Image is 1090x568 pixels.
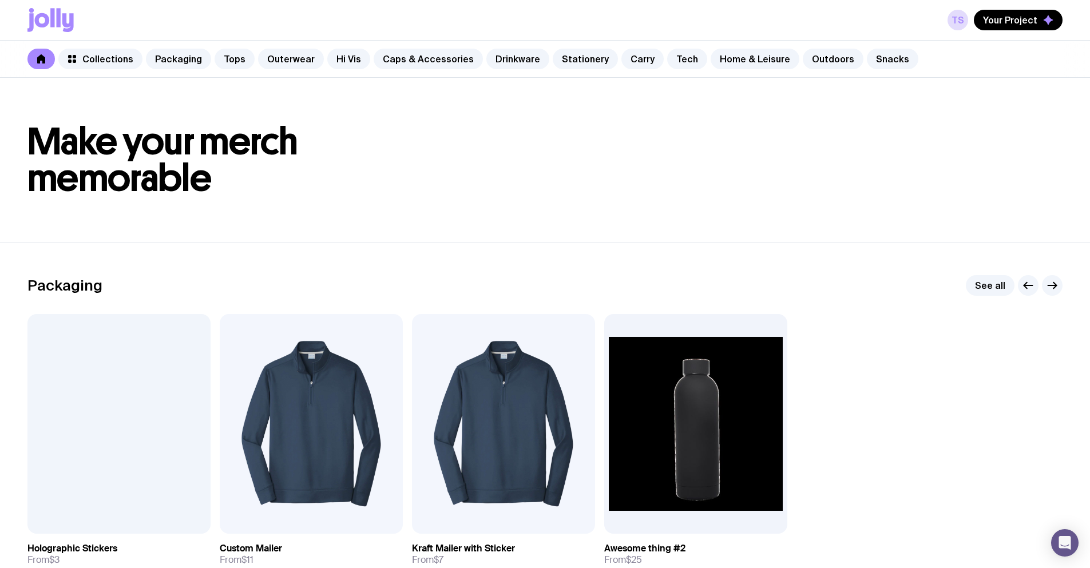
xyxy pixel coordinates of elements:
[58,49,142,69] a: Collections
[220,554,253,566] span: From
[27,554,60,566] span: From
[983,14,1037,26] span: Your Project
[604,543,685,554] h3: Awesome thing #2
[553,49,618,69] a: Stationery
[412,554,443,566] span: From
[258,49,324,69] a: Outerwear
[974,10,1063,30] button: Your Project
[948,10,968,30] a: TS
[27,119,298,201] span: Make your merch memorable
[667,49,707,69] a: Tech
[146,49,211,69] a: Packaging
[412,543,515,554] h3: Kraft Mailer with Sticker
[604,554,642,566] span: From
[803,49,863,69] a: Outdoors
[374,49,483,69] a: Caps & Accessories
[621,49,664,69] a: Carry
[27,277,102,294] h2: Packaging
[486,49,549,69] a: Drinkware
[1051,529,1079,557] div: Open Intercom Messenger
[82,53,133,65] span: Collections
[27,543,117,554] h3: Holographic Stickers
[327,49,370,69] a: Hi Vis
[220,543,282,554] h3: Custom Mailer
[626,554,642,566] span: $25
[711,49,799,69] a: Home & Leisure
[966,275,1014,296] a: See all
[49,554,60,566] span: $3
[434,554,443,566] span: $7
[215,49,255,69] a: Tops
[241,554,253,566] span: $11
[867,49,918,69] a: Snacks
